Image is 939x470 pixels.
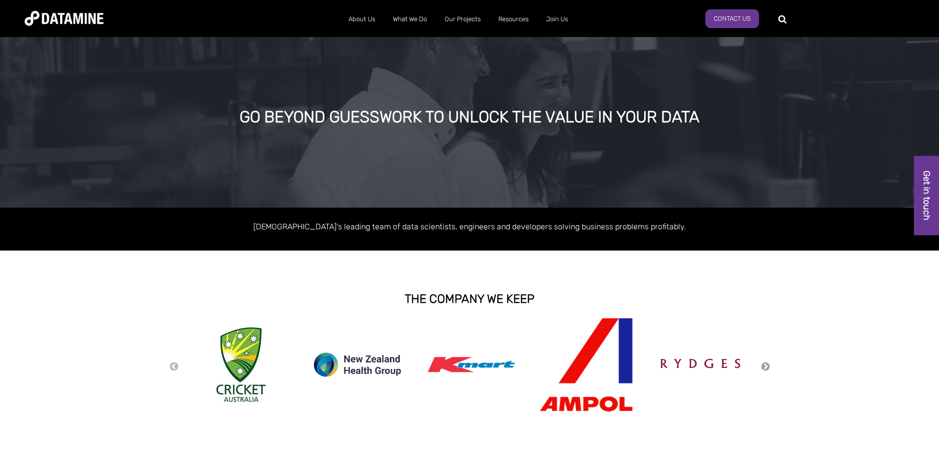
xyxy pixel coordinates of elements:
a: About Us [340,6,384,32]
p: [DEMOGRAPHIC_DATA]'s leading team of data scientists, engineers and developers solving business p... [189,220,751,233]
img: new zealand health group [308,347,407,383]
a: Join Us [537,6,577,32]
img: Kmart logo [422,335,521,394]
a: Our Projects [436,6,489,32]
div: GO BEYOND GUESSWORK TO UNLOCK THE VALUE IN YOUR DATA [106,108,833,126]
img: Cricket Australia [216,327,266,402]
a: Get in touch [914,156,939,235]
img: Datamine [25,11,104,26]
button: Next [761,362,770,372]
strong: THE COMPANY WE KEEP [405,292,534,306]
img: ridges [651,345,750,385]
a: Contact Us [705,9,759,28]
img: ampol-Jun-19-2025-04-02-43-2823-AM [537,318,635,412]
a: What We Do [384,6,436,32]
button: Previous [169,362,179,372]
a: Resources [489,6,537,32]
